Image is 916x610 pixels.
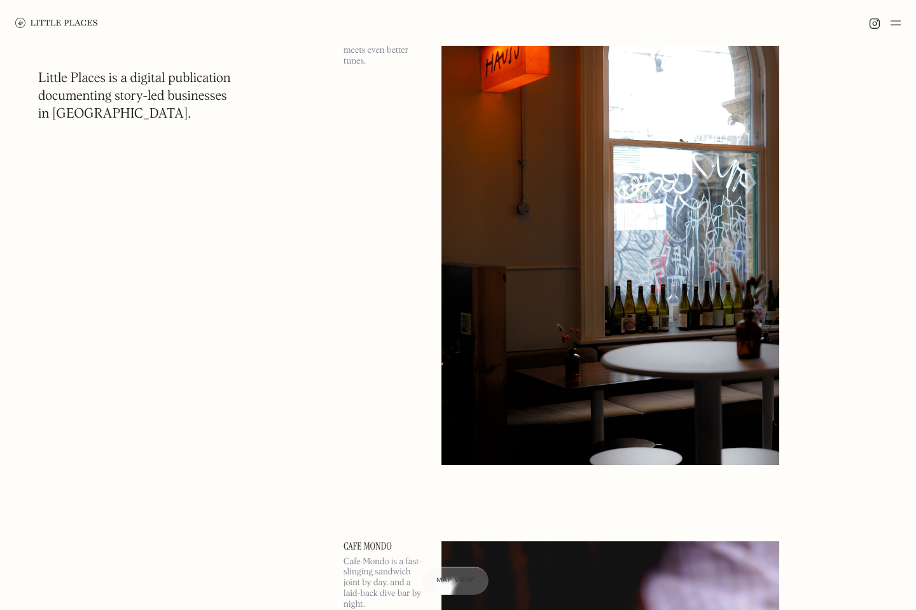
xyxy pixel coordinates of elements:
span: Map view [437,577,474,584]
h1: Little Places is a digital publication documenting story-led businesses in [GEOGRAPHIC_DATA]. [38,70,231,123]
p: Cafe Mondo is a fast-slinging sandwich joint by day, and a laid-back dive bar by night. [343,557,426,610]
a: Map view [422,567,489,595]
a: Cafe Mondo [343,541,426,551]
